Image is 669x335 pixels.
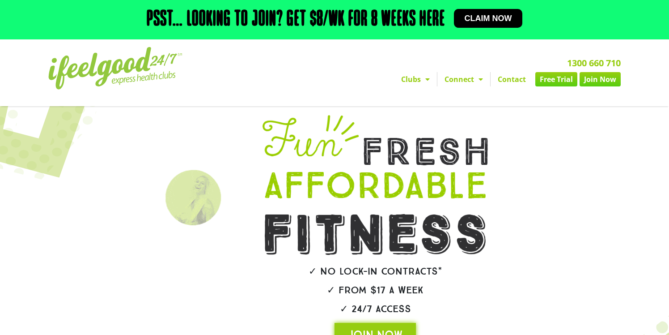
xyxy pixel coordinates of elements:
a: Free Trial [535,72,577,86]
h2: ✓ No lock-in contracts* [237,266,513,276]
a: 1300 660 710 [567,57,621,69]
a: Contact [491,72,533,86]
h2: Psst… Looking to join? Get $8/wk for 8 weeks here [147,9,445,30]
nav: Menu [252,72,621,86]
span: Claim now [465,14,512,22]
h2: ✓ From $17 a week [237,285,513,295]
h2: ✓ 24/7 Access [237,304,513,314]
a: Clubs [394,72,437,86]
a: Join Now [580,72,621,86]
a: Connect [437,72,490,86]
a: Claim now [454,9,523,28]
